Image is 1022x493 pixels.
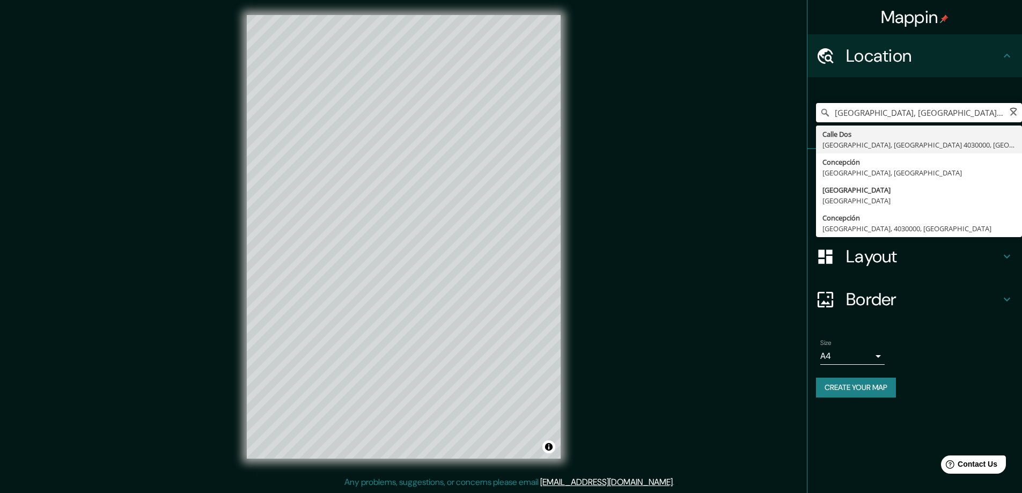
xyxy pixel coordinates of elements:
[846,45,1001,67] h4: Location
[927,451,1010,481] iframe: Help widget launcher
[822,212,1016,223] div: Concepción
[822,167,1016,178] div: [GEOGRAPHIC_DATA], [GEOGRAPHIC_DATA]
[542,440,555,453] button: Toggle attribution
[822,223,1016,234] div: [GEOGRAPHIC_DATA], 4030000, [GEOGRAPHIC_DATA]
[881,6,949,28] h4: Mappin
[344,476,674,489] p: Any problems, suggestions, or concerns please email .
[822,195,1016,206] div: [GEOGRAPHIC_DATA]
[822,129,1016,139] div: Calle Dos
[820,339,832,348] label: Size
[822,185,1016,195] div: [GEOGRAPHIC_DATA]
[816,103,1022,122] input: Pick your city or area
[674,476,676,489] div: .
[846,289,1001,310] h4: Border
[676,476,678,489] div: .
[822,139,1016,150] div: [GEOGRAPHIC_DATA], [GEOGRAPHIC_DATA] 4030000, [GEOGRAPHIC_DATA]
[807,235,1022,278] div: Layout
[807,149,1022,192] div: Pins
[807,278,1022,321] div: Border
[540,476,673,488] a: [EMAIL_ADDRESS][DOMAIN_NAME]
[820,348,885,365] div: A4
[822,157,1016,167] div: Concepción
[807,34,1022,77] div: Location
[940,14,949,23] img: pin-icon.png
[846,246,1001,267] h4: Layout
[807,192,1022,235] div: Style
[816,378,896,398] button: Create your map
